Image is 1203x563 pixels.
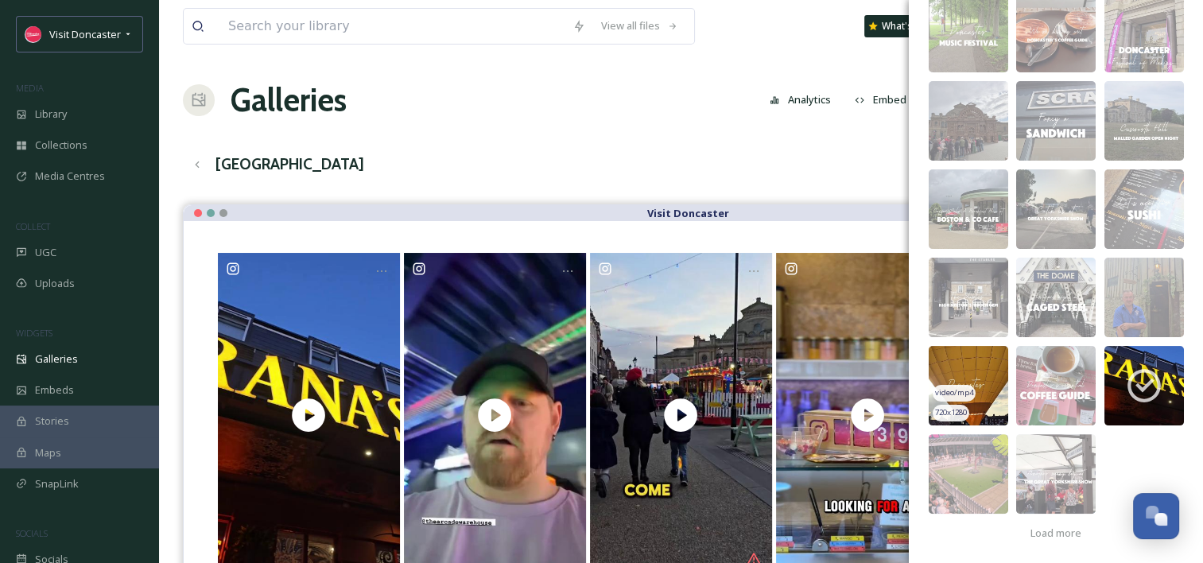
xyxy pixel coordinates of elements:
img: visit%20logo%20fb.jpg [25,26,41,42]
button: Analytics [762,84,839,115]
a: View all files [593,10,686,41]
span: SnapLink [35,476,79,491]
a: Galleries [231,76,347,124]
img: 28c9e554-ef01-411b-8b4a-7d7ab168e454.jpg [1016,169,1096,249]
span: Galleries [35,351,78,367]
a: Analytics [762,84,847,115]
span: Collections [35,138,87,153]
span: Stories [35,414,69,429]
span: Media Centres [35,169,105,184]
img: 95b085ab-b030-4113-8fd1-c590657d604c.jpg [1104,169,1184,249]
span: COLLECT [16,220,50,232]
img: f4f1f7d7-ee92-4f03-9e38-7f01c28a5146.jpg [1104,258,1184,337]
span: Embeds [35,382,74,398]
button: Open Chat [1133,493,1179,539]
button: Embed [847,84,914,115]
img: cebc5195-8cb7-47da-8b83-c67c903cc732.jpg [1016,434,1096,514]
img: 6fcd198e-715a-4e69-bdfd-01b5283b249f.jpg [1104,346,1184,425]
span: Visit Doncaster [49,27,121,41]
img: 334e1068-589e-4b9a-85d1-ae41b4eebe3c.jpg [929,258,1008,337]
span: video/mp4 [935,387,973,398]
img: 95be818a-2edd-4b82-b74e-2dfd157cf084.jpg [1016,346,1096,425]
img: 2a3c1ee1-cb22-4d17-9fb1-28a015cf8d43.jpg [1016,81,1096,161]
strong: Visit Doncaster [647,206,729,220]
img: 33395a72-8d52-41f2-b3fa-758a695b0798.jpg [929,434,1008,514]
img: 46c75b20-3f72-4c7e-9852-1ecfbd5117a9.jpg [1104,81,1184,161]
img: 2ab8ee26-df3d-49f4-996a-62cfe90fd960.jpg [929,346,1008,425]
span: Load more [1030,526,1081,541]
img: df975088-7dcb-4a93-9d83-78c4fce1c86b.jpg [1016,258,1096,337]
span: 720 x 1280 [935,407,967,418]
img: bbdd254b-612b-46df-9fd7-498453fb3f4f.jpg [929,169,1008,249]
span: UGC [35,245,56,260]
span: MEDIA [16,82,44,94]
img: e5ed3c6d-7c2f-44fd-a515-c68a110ac70d.jpg [929,81,1008,161]
span: Library [35,107,67,122]
input: Search your library [220,9,565,44]
span: SOCIALS [16,527,48,539]
span: WIDGETS [16,327,52,339]
span: Maps [35,445,61,460]
a: What's New [864,15,944,37]
span: Uploads [35,276,75,291]
h3: [GEOGRAPHIC_DATA] [215,153,364,176]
